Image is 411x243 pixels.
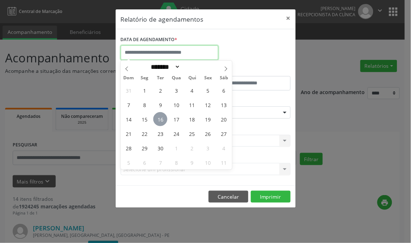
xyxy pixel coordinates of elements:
[153,112,167,126] span: Setembro 16, 2025
[121,76,137,80] span: Dom
[200,76,216,80] span: Sex
[201,112,215,126] span: Setembro 19, 2025
[180,63,204,71] input: Year
[251,191,291,203] button: Imprimir
[184,76,200,80] span: Qui
[137,98,151,112] span: Setembro 8, 2025
[121,127,136,141] span: Setembro 21, 2025
[121,14,204,24] h5: Relatório de agendamentos
[217,155,231,169] span: Outubro 11, 2025
[121,98,136,112] span: Setembro 7, 2025
[168,76,184,80] span: Qua
[201,83,215,97] span: Setembro 5, 2025
[209,191,248,203] button: Cancelar
[121,34,177,45] label: DATA DE AGENDAMENTO
[169,98,183,112] span: Setembro 10, 2025
[153,155,167,169] span: Outubro 7, 2025
[169,112,183,126] span: Setembro 17, 2025
[185,127,199,141] span: Setembro 25, 2025
[121,112,136,126] span: Setembro 14, 2025
[169,83,183,97] span: Setembro 3, 2025
[153,141,167,155] span: Setembro 30, 2025
[201,155,215,169] span: Outubro 10, 2025
[217,141,231,155] span: Outubro 4, 2025
[137,83,151,97] span: Setembro 1, 2025
[169,141,183,155] span: Outubro 1, 2025
[149,63,180,71] select: Month
[207,65,291,76] label: ATÉ
[217,83,231,97] span: Setembro 6, 2025
[185,83,199,97] span: Setembro 4, 2025
[153,127,167,141] span: Setembro 23, 2025
[121,155,136,169] span: Outubro 5, 2025
[169,127,183,141] span: Setembro 24, 2025
[201,127,215,141] span: Setembro 26, 2025
[216,76,232,80] span: Sáb
[217,112,231,126] span: Setembro 20, 2025
[137,127,151,141] span: Setembro 22, 2025
[185,112,199,126] span: Setembro 18, 2025
[281,9,296,27] button: Close
[137,155,151,169] span: Outubro 6, 2025
[121,141,136,155] span: Setembro 28, 2025
[185,155,199,169] span: Outubro 9, 2025
[121,83,136,97] span: Agosto 31, 2025
[201,98,215,112] span: Setembro 12, 2025
[137,141,151,155] span: Setembro 29, 2025
[201,141,215,155] span: Outubro 3, 2025
[185,98,199,112] span: Setembro 11, 2025
[169,155,183,169] span: Outubro 8, 2025
[185,141,199,155] span: Outubro 2, 2025
[217,127,231,141] span: Setembro 27, 2025
[217,98,231,112] span: Setembro 13, 2025
[137,112,151,126] span: Setembro 15, 2025
[137,76,153,80] span: Seg
[153,76,168,80] span: Ter
[153,83,167,97] span: Setembro 2, 2025
[153,98,167,112] span: Setembro 9, 2025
